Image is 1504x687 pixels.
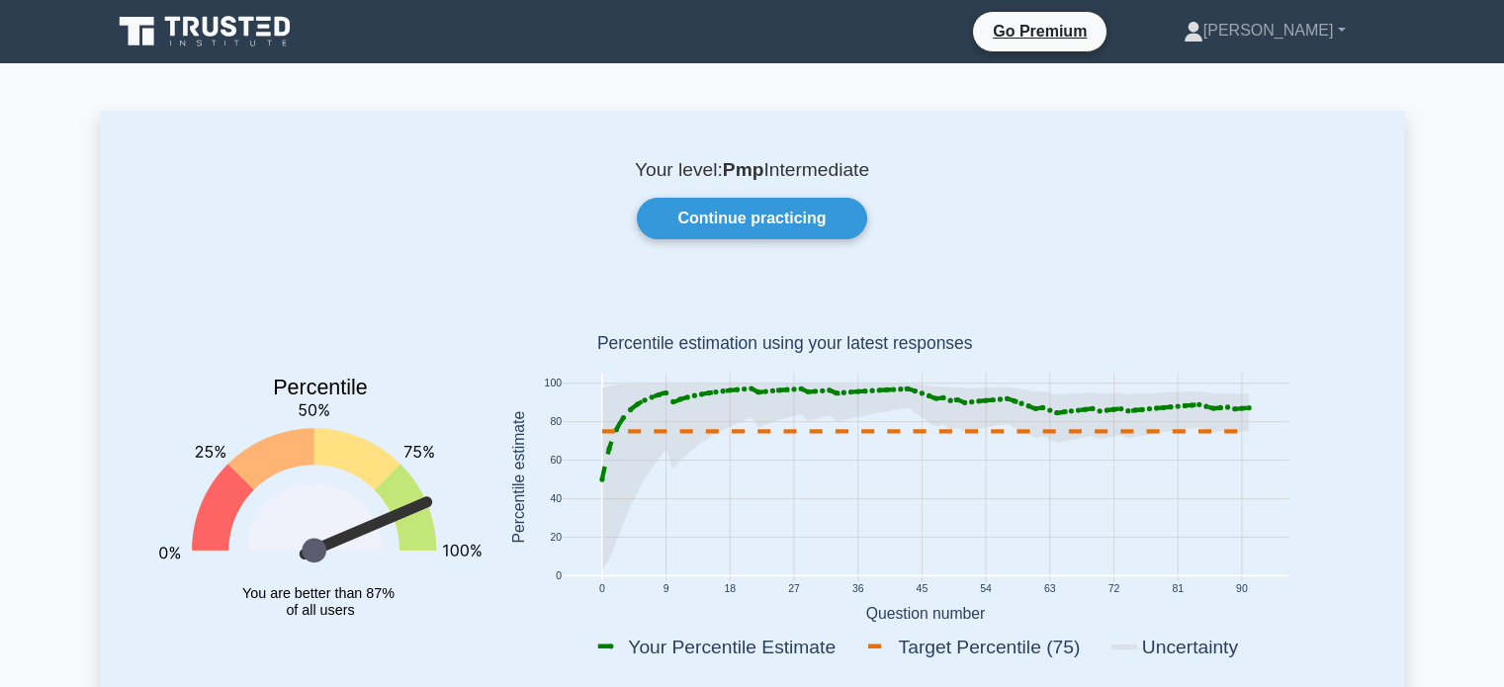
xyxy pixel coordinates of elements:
text: 54 [980,584,992,595]
text: 0 [556,571,562,582]
text: 81 [1172,584,1184,595]
tspan: of all users [286,602,354,618]
text: 100 [544,379,562,389]
p: Your level: Intermediate [147,158,1358,182]
text: 40 [550,494,562,505]
text: 9 [663,584,668,595]
text: Percentile [273,377,368,400]
text: 90 [1236,584,1248,595]
text: 27 [788,584,800,595]
text: Question number [865,605,985,622]
b: Pmp [723,159,764,180]
text: 20 [550,533,562,544]
a: Continue practicing [637,198,866,239]
text: 18 [724,584,736,595]
text: 45 [916,584,928,595]
text: 36 [851,584,863,595]
tspan: You are better than 87% [242,585,395,601]
text: Percentile estimation using your latest responses [596,334,972,354]
text: 60 [550,456,562,467]
text: 63 [1043,584,1055,595]
text: 80 [550,417,562,428]
text: 72 [1107,584,1119,595]
text: Percentile estimate [509,411,526,544]
a: [PERSON_NAME] [1136,11,1393,50]
a: Go Premium [981,19,1099,43]
text: 0 [598,584,604,595]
